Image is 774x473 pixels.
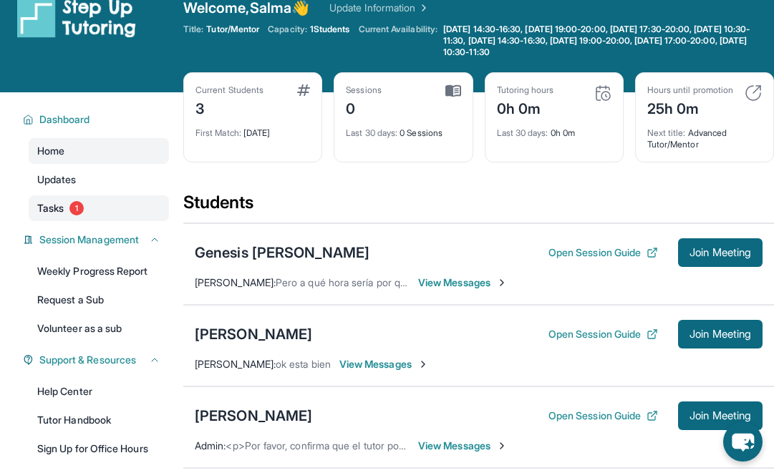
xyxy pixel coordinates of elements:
[29,258,169,284] a: Weekly Progress Report
[29,407,169,433] a: Tutor Handbook
[346,127,397,138] span: Last 30 days :
[29,379,169,404] a: Help Center
[418,439,508,453] span: View Messages
[34,112,160,127] button: Dashboard
[37,201,64,215] span: Tasks
[29,167,169,192] a: Updates
[37,144,64,158] span: Home
[647,127,686,138] span: Next title :
[690,330,751,338] span: Join Meeting
[34,233,160,247] button: Session Management
[37,172,77,187] span: Updates
[346,119,460,139] div: 0 Sessions
[647,119,762,150] div: Advanced Tutor/Mentor
[339,357,429,371] span: View Messages
[276,276,579,288] span: Pero a qué hora sería por qué no me as confirmado ?? El horario??
[346,84,382,96] div: Sessions
[497,96,554,119] div: 0h 0m
[594,84,611,102] img: card
[329,1,430,15] a: Update Information
[417,359,429,370] img: Chevron-Right
[443,24,771,58] span: [DATE] 14:30-16:30, [DATE] 19:00-20:00, [DATE] 17:30-20:00, [DATE] 10:30-11:30, [DATE] 14:30-16:3...
[690,248,751,257] span: Join Meeting
[39,112,90,127] span: Dashboard
[346,96,382,119] div: 0
[195,406,312,426] div: [PERSON_NAME]
[195,96,263,119] div: 3
[206,24,259,35] span: Tutor/Mentor
[195,324,312,344] div: [PERSON_NAME]
[496,440,508,452] img: Chevron-Right
[195,439,226,452] span: Admin :
[29,316,169,341] a: Volunteer as a sub
[415,1,430,15] img: Chevron Right
[226,439,755,452] span: <p>Por favor, confirma que el tutor podrá asistir a tu primera hora de reunión asignada antes de ...
[29,195,169,221] a: Tasks1
[69,201,84,215] span: 1
[310,24,350,35] span: 1 Students
[496,277,508,288] img: Chevron-Right
[183,24,203,35] span: Title:
[647,84,733,96] div: Hours until promotion
[678,238,763,267] button: Join Meeting
[745,84,762,102] img: card
[195,127,241,138] span: First Match :
[34,353,160,367] button: Support & Resources
[497,127,548,138] span: Last 30 days :
[195,243,369,263] div: Genesis [PERSON_NAME]
[359,24,437,58] span: Current Availability:
[39,233,139,247] span: Session Management
[195,119,310,139] div: [DATE]
[276,358,331,370] span: ok esta bien
[29,287,169,313] a: Request a Sub
[548,409,658,423] button: Open Session Guide
[678,401,763,430] button: Join Meeting
[440,24,774,58] a: [DATE] 14:30-16:30, [DATE] 19:00-20:00, [DATE] 17:30-20:00, [DATE] 10:30-11:30, [DATE] 14:30-16:3...
[445,84,461,97] img: card
[418,275,508,290] span: View Messages
[497,119,611,139] div: 0h 0m
[29,436,169,462] a: Sign Up for Office Hours
[678,320,763,348] button: Join Meeting
[690,411,751,420] span: Join Meeting
[548,245,658,260] button: Open Session Guide
[39,353,136,367] span: Support & Resources
[723,422,763,462] button: chat-button
[183,191,774,223] div: Students
[268,24,307,35] span: Capacity:
[29,138,169,164] a: Home
[195,358,276,370] span: [PERSON_NAME] :
[647,96,733,119] div: 25h 0m
[195,276,276,288] span: [PERSON_NAME] :
[548,327,658,341] button: Open Session Guide
[497,84,554,96] div: Tutoring hours
[297,84,310,96] img: card
[195,84,263,96] div: Current Students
